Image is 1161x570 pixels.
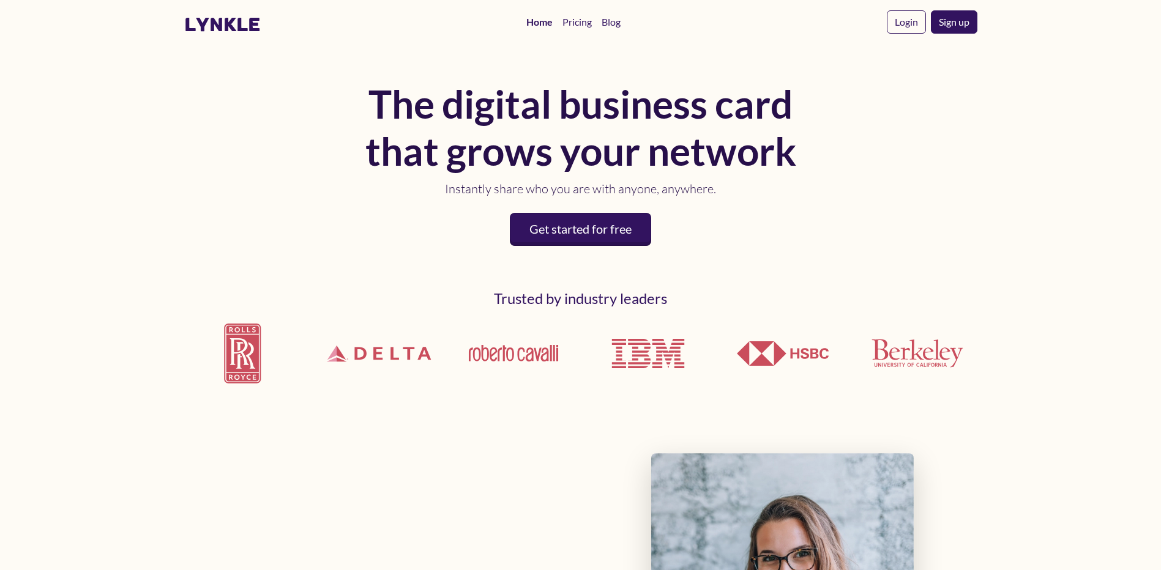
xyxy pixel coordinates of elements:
a: Home [521,10,558,34]
h1: The digital business card that grows your network [360,81,801,175]
img: Delta Airlines [319,311,439,396]
h2: Trusted by industry leaders [184,290,977,308]
img: IBM [602,308,694,399]
a: Login [887,10,926,34]
p: Instantly share who you are with anyone, anywhere. [360,180,801,198]
a: Pricing [558,10,597,34]
a: Blog [597,10,625,34]
a: lynkle [184,13,261,36]
a: Sign up [931,10,977,34]
img: HSBC [737,341,829,366]
img: UCLA Berkeley [872,339,963,368]
a: Get started for free [510,213,651,246]
img: Roberto Cavalli [468,344,559,363]
img: Rolls Royce [184,313,304,393]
